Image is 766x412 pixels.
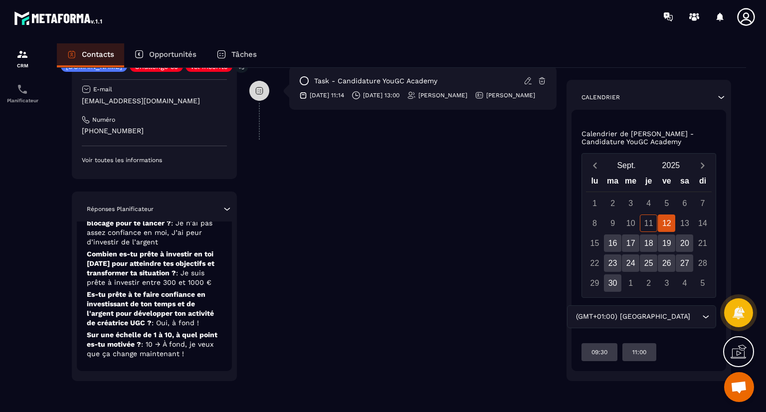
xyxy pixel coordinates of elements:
p: Planificateur [2,98,42,103]
div: 15 [586,234,603,252]
p: Combien es-tu prête à investir en toi [DATE] pour atteindre tes objectifs et transformer ta situa... [87,249,222,287]
span: : Oui, à fond ! [152,319,199,327]
div: 2 [604,195,621,212]
p: Calendrier de [PERSON_NAME] - Candidature YouGC Academy [581,130,717,146]
p: E-mail [93,85,112,93]
div: je [640,174,658,192]
a: Tâches [206,43,267,67]
a: schedulerschedulerPlanificateur [2,76,42,111]
div: ma [604,174,622,192]
div: 26 [658,254,675,272]
div: 2 [640,274,657,292]
div: 8 [586,214,603,232]
div: Calendar wrapper [586,174,712,292]
div: 17 [622,234,639,252]
p: Voir toutes les informations [82,156,227,164]
a: formationformationCRM [2,41,42,76]
div: sa [676,174,694,192]
div: 18 [640,234,657,252]
button: Previous month [586,159,604,172]
div: 22 [586,254,603,272]
p: task - Candidature YouGC Academy [314,76,437,86]
div: 14 [694,214,711,232]
div: 4 [640,195,657,212]
div: 9 [604,214,621,232]
p: [PERSON_NAME] [418,91,467,99]
div: 29 [586,274,603,292]
div: 20 [676,234,693,252]
div: ve [658,174,676,192]
div: 30 [604,274,621,292]
p: [PERSON_NAME] [486,91,535,99]
p: Es-tu prête à te faire confiance en investissant de ton temps et de l'argent pour développer ton ... [87,290,222,328]
p: [DATE] 13:00 [363,91,399,99]
span: (GMT+01:00) [GEOGRAPHIC_DATA] [574,311,692,322]
div: 6 [676,195,693,212]
img: scheduler [16,83,28,95]
div: 11 [640,214,657,232]
div: Search for option [567,305,716,328]
div: me [622,174,640,192]
div: 25 [640,254,657,272]
div: 3 [658,274,675,292]
p: [DATE] 11:14 [310,91,344,99]
p: Challenge s5 [135,63,178,70]
div: 27 [676,254,693,272]
div: 4 [676,274,693,292]
p: Numéro [92,116,115,124]
span: : 10 → À fond, je veux que ça change maintenant ! [87,340,213,358]
a: Contacts [57,43,124,67]
div: 13 [676,214,693,232]
img: formation [16,48,28,60]
div: 21 [694,234,711,252]
p: Sur une échelle de 1 à 10, à quel point es-tu motivée ? [87,330,222,359]
div: 19 [658,234,675,252]
div: 1 [622,274,639,292]
p: [EMAIL_ADDRESS][DOMAIN_NAME] [82,96,227,106]
p: CRM [2,63,42,68]
p: Calendrier [581,93,620,101]
p: 11:00 [632,348,646,356]
div: 23 [604,254,621,272]
div: 5 [658,195,675,212]
input: Search for option [692,311,700,322]
button: Open years overlay [649,157,693,174]
div: 28 [694,254,711,272]
div: 16 [604,234,621,252]
p: 09:30 [591,348,607,356]
p: vsl inscrits [191,63,227,70]
p: [DOMAIN_NAME] [66,63,122,70]
div: 24 [622,254,639,272]
span: : Je n’ai pas assez confiance en moi, J’ai peur d’investir de l’argent [87,219,212,246]
div: 1 [586,195,603,212]
div: Ouvrir le chat [724,372,754,402]
div: di [694,174,712,192]
button: Next month [693,159,712,172]
div: 12 [658,214,675,232]
a: Opportunités [124,43,206,67]
div: Calendar days [586,195,712,292]
div: 10 [622,214,639,232]
p: Contacts [82,50,114,59]
p: [PHONE_NUMBER] [82,126,227,136]
div: 3 [622,195,639,212]
div: 7 [694,195,711,212]
button: Open months overlay [604,157,649,174]
p: Quel est aujourd’hui ton plus gros blocage pour te lancer ? [87,209,222,247]
img: logo [14,9,104,27]
p: Tâches [231,50,257,59]
div: lu [585,174,603,192]
p: Réponses Planificateur [87,205,154,213]
div: 5 [694,274,711,292]
p: Opportunités [149,50,196,59]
